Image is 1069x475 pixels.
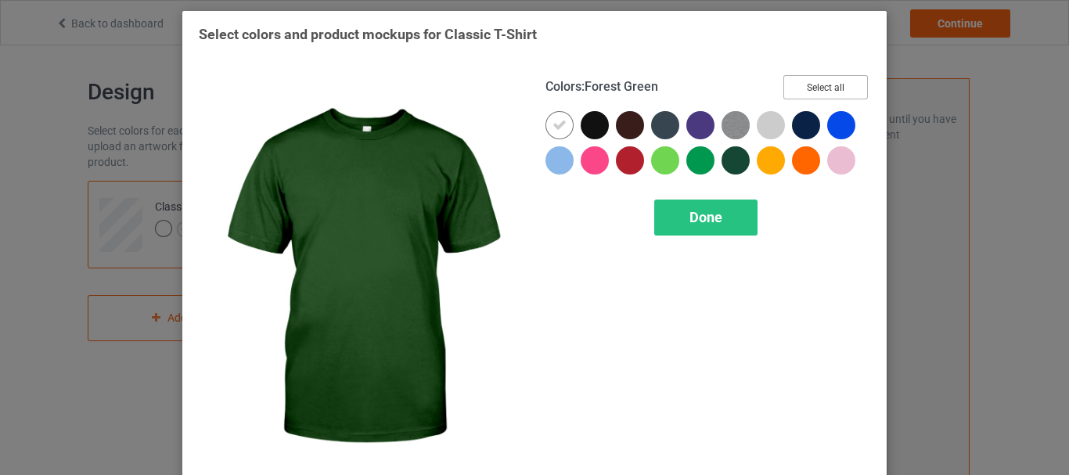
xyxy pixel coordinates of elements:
[783,75,868,99] button: Select all
[545,79,658,95] h4: :
[585,79,658,94] span: Forest Green
[689,209,722,225] span: Done
[199,26,537,42] span: Select colors and product mockups for Classic T-Shirt
[545,79,581,94] span: Colors
[722,111,750,139] img: heather_texture.png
